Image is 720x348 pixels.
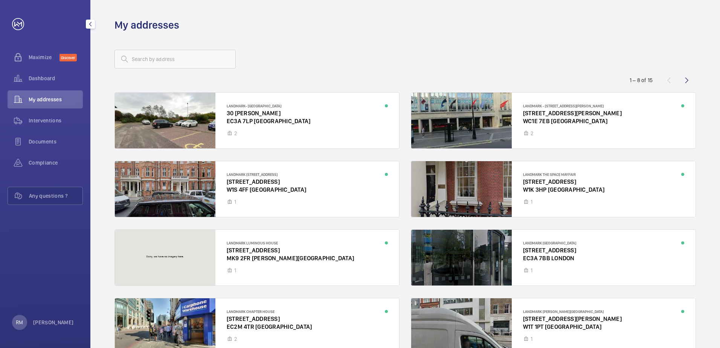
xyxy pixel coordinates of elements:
[29,96,83,103] span: My addresses
[29,53,59,61] span: Maximize
[630,76,653,84] div: 1 – 8 of 15
[29,192,82,200] span: Any questions ?
[16,319,23,326] p: RM
[29,159,83,166] span: Compliance
[114,18,179,32] h1: My addresses
[59,54,77,61] span: Discover
[29,138,83,145] span: Documents
[29,117,83,124] span: Interventions
[114,50,236,69] input: Search by address
[29,75,83,82] span: Dashboard
[33,319,74,326] p: [PERSON_NAME]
